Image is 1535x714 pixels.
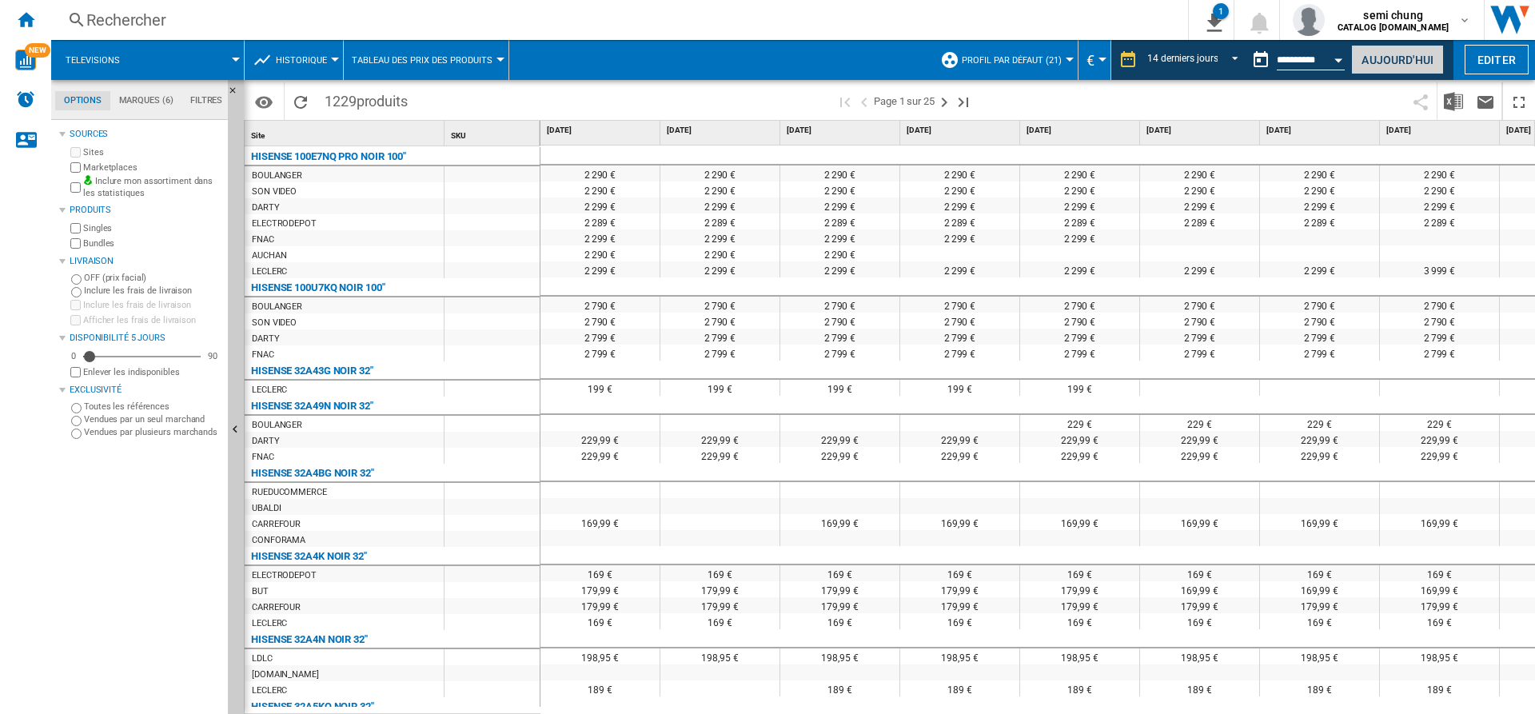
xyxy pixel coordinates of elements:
button: md-calendar [1245,44,1277,76]
div: 179,99 € [780,581,899,597]
div: 179,99 € [1260,597,1379,613]
div: 2 799 € [780,345,899,361]
div: 2 299 € [660,197,779,213]
div: FNAC [252,449,274,465]
div: 169,99 € [1260,514,1379,530]
img: wise-card.svg [15,50,36,70]
div: Disponibilité 5 Jours [70,332,221,345]
div: 229,99 € [1380,447,1499,463]
div: 2 790 € [1260,297,1379,313]
div: 2 790 € [1380,313,1499,329]
div: 229,99 € [1140,431,1259,447]
div: 2 290 € [780,181,899,197]
div: 169 € [660,613,779,629]
div: 198,95 € [1380,648,1499,664]
div: [DATE] [1383,121,1499,141]
input: Afficher les frais de livraison [70,315,81,325]
button: Première page [835,82,855,120]
div: 2 790 € [1140,313,1259,329]
div: Exclusivité [70,384,221,397]
div: 2 290 € [1020,181,1139,197]
span: [DATE] [787,125,896,136]
label: Inclure les frais de livraison [83,299,221,311]
div: HISENSE 32A4N NOIR 32" [251,630,368,649]
div: 2 299 € [660,261,779,277]
div: 1 [1213,3,1229,19]
span: [DATE] [907,125,1016,136]
label: Vendues par un seul marchand [84,413,221,425]
md-tab-item: Options [55,91,110,110]
div: 2 299 € [1380,197,1499,213]
div: 2 290 € [660,166,779,181]
div: 169 € [1380,565,1499,581]
div: 2 299 € [780,197,899,213]
button: >Page précédente [855,82,874,120]
span: [DATE] [547,125,656,136]
div: 2 290 € [780,245,899,261]
input: Sites [70,147,81,158]
label: Afficher les frais de livraison [83,314,221,326]
div: Sources [70,128,221,141]
div: 179,99 € [660,597,779,613]
div: 229 € [1260,415,1379,431]
button: Recharger [285,82,317,120]
div: LDLC [252,651,273,667]
button: Tableau des prix des produits [352,40,500,80]
div: 179,99 € [540,581,660,597]
div: 14 derniers jours [1147,53,1218,64]
div: HISENSE 100U7KQ NOIR 100" [251,278,385,297]
div: 169 € [540,565,660,581]
div: 229 € [1020,415,1139,431]
div: 2 290 € [540,166,660,181]
div: 2 799 € [540,329,660,345]
button: Envoyer ce rapport par email [1469,82,1501,120]
div: 198,95 € [1020,648,1139,664]
div: 169 € [780,613,899,629]
div: 229,99 € [1020,431,1139,447]
div: 169,99 € [1020,514,1139,530]
div: 229,99 € [1260,431,1379,447]
div: Ce rapport est basé sur une date antérieure à celle d'aujourd'hui. [1245,40,1348,80]
button: Historique [276,40,335,80]
div: UBALDI [252,501,281,517]
div: Historique [253,40,335,80]
div: 179,99 € [900,581,1019,597]
div: [DATE] [544,121,660,141]
div: 2 299 € [1020,261,1139,277]
div: 229,99 € [900,431,1019,447]
div: 229,99 € [780,431,899,447]
div: 198,95 € [1260,648,1379,664]
span: [DATE] [667,125,776,136]
span: Tableau des prix des produits [352,55,492,66]
div: 2 290 € [660,181,779,197]
div: 2 290 € [900,166,1019,181]
div: 2 790 € [900,313,1019,329]
div: 2 799 € [1380,345,1499,361]
button: Page suivante [935,82,954,120]
div: 2 790 € [1020,297,1139,313]
div: 2 289 € [900,213,1019,229]
span: semi chung [1338,7,1449,23]
span: [DATE] [1386,125,1496,136]
div: 2 799 € [660,329,779,345]
div: 2 290 € [1260,181,1379,197]
div: 2 299 € [1140,261,1259,277]
button: Partager ce bookmark avec d'autres [1405,82,1437,120]
div: HISENSE 32A4BG NOIR 32" [251,464,374,483]
div: 2 299 € [540,197,660,213]
div: 2 289 € [540,213,660,229]
div: 2 790 € [780,297,899,313]
label: Inclure les frais de livraison [84,285,221,297]
div: 2 790 € [1140,297,1259,313]
div: Sort None [448,121,540,146]
div: 2 299 € [900,197,1019,213]
div: HISENSE 32A4K NOIR 32" [251,547,367,566]
div: ELECTRODEPOT [252,568,317,584]
input: Singles [70,223,81,233]
div: 2 289 € [1380,213,1499,229]
div: 2 790 € [1260,313,1379,329]
div: 199 € [540,380,660,396]
div: [DATE] [664,121,779,141]
div: 2 799 € [780,329,899,345]
div: [DATE] [1263,121,1379,141]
